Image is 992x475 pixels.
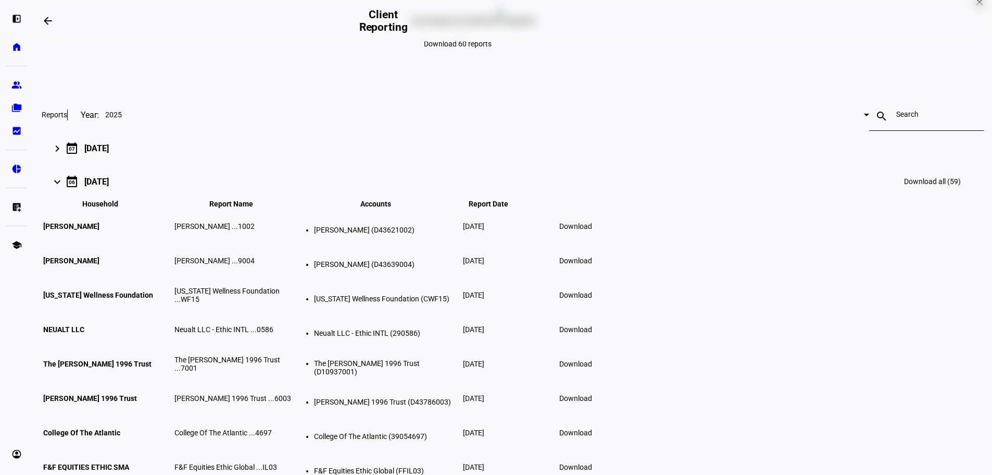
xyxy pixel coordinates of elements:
span: [PERSON_NAME] [43,222,99,230]
eth-mat-symbol: list_alt_add [11,202,22,212]
li: [PERSON_NAME] 1996 Trust (D43786003) [314,398,461,406]
span: Household [82,200,134,208]
td: [DATE] [462,278,530,312]
a: Download [553,250,598,271]
span: [US_STATE] Wellness Foundation ...WF15 [174,287,280,303]
td: [DATE] [462,313,530,346]
li: [PERSON_NAME] (D43639004) [314,260,461,269]
span: The [PERSON_NAME] 1996 Trust ...7001 [174,356,280,372]
eth-mat-symbol: pie_chart [11,164,22,174]
a: home [6,36,27,57]
span: F&F Equities Ethic Global ...IL03 [174,463,277,471]
a: pie_chart [6,159,27,179]
span: The [PERSON_NAME] 1996 Trust [43,360,152,368]
h3: Reports [42,111,67,119]
td: [DATE] [462,210,530,243]
span: Download [559,325,592,334]
mat-icon: keyboard_arrow_right [51,142,64,155]
li: F&F Equities Ethic Global (FFIL03) [314,467,461,475]
div: [DATE] [84,177,109,187]
a: Download [553,388,598,409]
a: Download 60 reports [411,33,504,54]
span: Download 60 reports [424,40,492,48]
span: F&F EQUITIES ETHIC SMA [43,463,129,471]
a: bid_landscape [6,120,27,141]
eth-mat-symbol: left_panel_open [11,14,22,24]
mat-icon: calendar_today [66,175,78,188]
span: [PERSON_NAME] 1996 Trust ...6003 [174,394,291,403]
li: [PERSON_NAME] (D43621002) [314,226,461,234]
span: College Of The Atlantic ...4697 [174,429,272,437]
eth-mat-symbol: school [11,240,22,250]
span: Download [559,360,592,368]
eth-mat-symbol: account_circle [11,449,22,459]
mat-icon: arrow_backwards [42,15,54,27]
a: Download [553,422,598,443]
span: [PERSON_NAME] 1996 Trust [43,394,137,403]
div: 07 [69,146,75,152]
span: [PERSON_NAME] [43,257,99,265]
span: College Of The Atlantic [43,429,120,437]
span: Download [559,463,592,471]
span: [PERSON_NAME] ...1002 [174,222,255,230]
span: 2025 [105,111,122,119]
li: [US_STATE] Wellness Foundation (CWF15) [314,295,461,303]
eth-mat-symbol: group [11,80,22,90]
li: College Of The Atlantic (39054697) [314,432,461,441]
span: Download [559,257,592,265]
mat-expansion-panel-header: 07[DATE] [42,131,984,165]
span: Download all (59) [904,177,961,186]
div: 06 [69,179,75,185]
td: [DATE] [462,244,530,277]
li: The [PERSON_NAME] 1996 Trust (D10937001) [314,359,461,376]
h2: Client Reporting [351,8,415,33]
a: group [6,75,27,95]
span: [PERSON_NAME] ...9004 [174,257,255,265]
span: Download [559,291,592,299]
span: Report Name [209,200,269,208]
mat-expansion-panel-header: 06[DATE]Download all (59) [42,165,984,198]
a: Download all (59) [898,169,967,194]
span: [US_STATE] Wellness Foundation [43,291,153,299]
span: Download [559,429,592,437]
li: Neualt LLC - Ethic INTL (290586) [314,329,461,337]
div: Year: [67,109,99,120]
mat-icon: search [869,110,894,123]
span: NEUALT LLC [43,325,84,334]
span: Accounts [360,200,407,208]
a: Download [553,354,598,374]
a: folder_copy [6,98,27,118]
input: Search [896,110,957,118]
mat-icon: keyboard_arrow_right [51,176,64,188]
a: Download [553,285,598,306]
a: Download [553,216,598,237]
eth-mat-symbol: home [11,42,22,52]
eth-mat-symbol: bid_landscape [11,126,22,136]
span: Download [559,222,592,230]
div: [DATE] [84,143,109,153]
span: Download [559,394,592,403]
span: Report Date [469,200,524,208]
a: Download [553,319,598,340]
td: [DATE] [462,416,530,449]
mat-icon: calendar_today [66,142,78,154]
td: [DATE] [462,382,530,415]
eth-mat-symbol: folder_copy [11,103,22,113]
span: Neualt LLC - Ethic INTL ...0586 [174,325,273,334]
td: [DATE] [462,347,530,381]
